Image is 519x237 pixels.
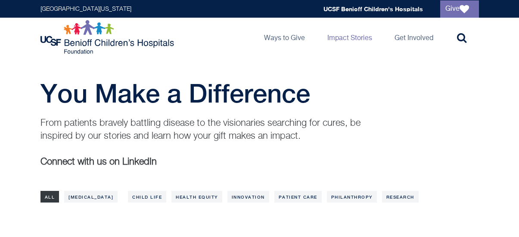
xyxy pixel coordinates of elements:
[40,20,176,54] img: Logo for UCSF Benioff Children's Hospitals Foundation
[323,5,423,12] a: UCSF Benioff Children's Hospitals
[227,191,269,203] a: Innovation
[40,157,157,167] b: Connect with us on LinkedIn
[40,78,310,108] span: You Make a Difference
[388,18,440,56] a: Get Involved
[327,191,377,203] a: Philanthropy
[274,191,322,203] a: Patient Care
[64,191,118,203] a: [MEDICAL_DATA]
[40,191,59,203] a: All
[440,0,479,18] a: Give
[40,117,372,143] p: From patients bravely battling disease to the visionaries searching for cures, be inspired by our...
[320,18,379,56] a: Impact Stories
[40,6,131,12] a: [GEOGRAPHIC_DATA][US_STATE]
[171,191,222,203] a: Health Equity
[382,191,419,203] a: Research
[257,18,312,56] a: Ways to Give
[128,191,166,203] a: Child Life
